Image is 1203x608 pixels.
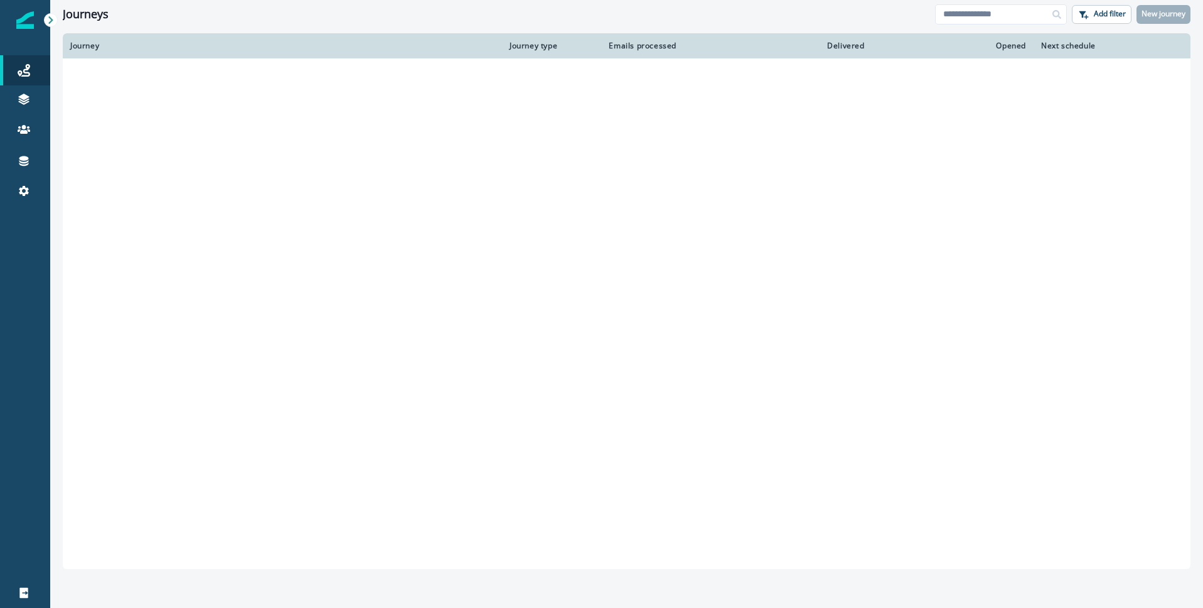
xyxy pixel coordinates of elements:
[1094,9,1126,18] p: Add filter
[510,41,589,51] div: Journey type
[63,8,109,21] h1: Journeys
[70,41,495,51] div: Journey
[604,41,676,51] div: Emails processed
[692,41,865,51] div: Delivered
[1142,9,1185,18] p: New journey
[880,41,1026,51] div: Opened
[1136,5,1190,24] button: New journey
[1072,5,1131,24] button: Add filter
[16,11,34,29] img: Inflection
[1041,41,1152,51] div: Next schedule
